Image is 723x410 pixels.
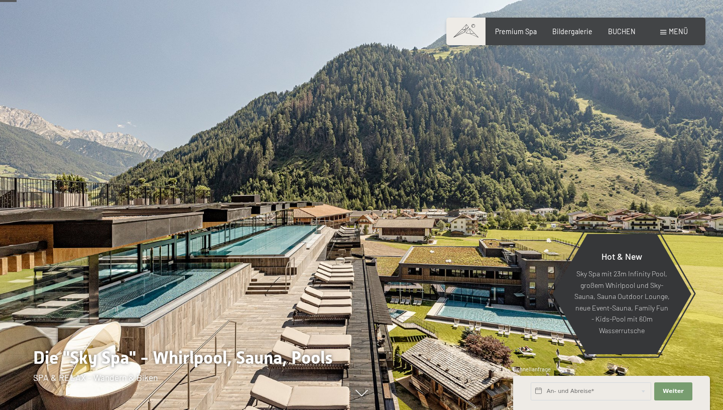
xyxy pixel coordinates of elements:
button: Weiter [654,382,692,400]
span: Schnellanfrage [513,366,551,372]
span: Menü [669,27,688,36]
a: Premium Spa [495,27,537,36]
a: Hot & New Sky Spa mit 23m Infinity Pool, großem Whirlpool und Sky-Sauna, Sauna Outdoor Lounge, ne... [552,233,692,355]
a: BUCHEN [608,27,636,36]
span: Weiter [663,387,684,395]
a: Bildergalerie [552,27,592,36]
p: Sky Spa mit 23m Infinity Pool, großem Whirlpool und Sky-Sauna, Sauna Outdoor Lounge, neue Event-S... [574,269,670,337]
span: Hot & New [601,251,642,262]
